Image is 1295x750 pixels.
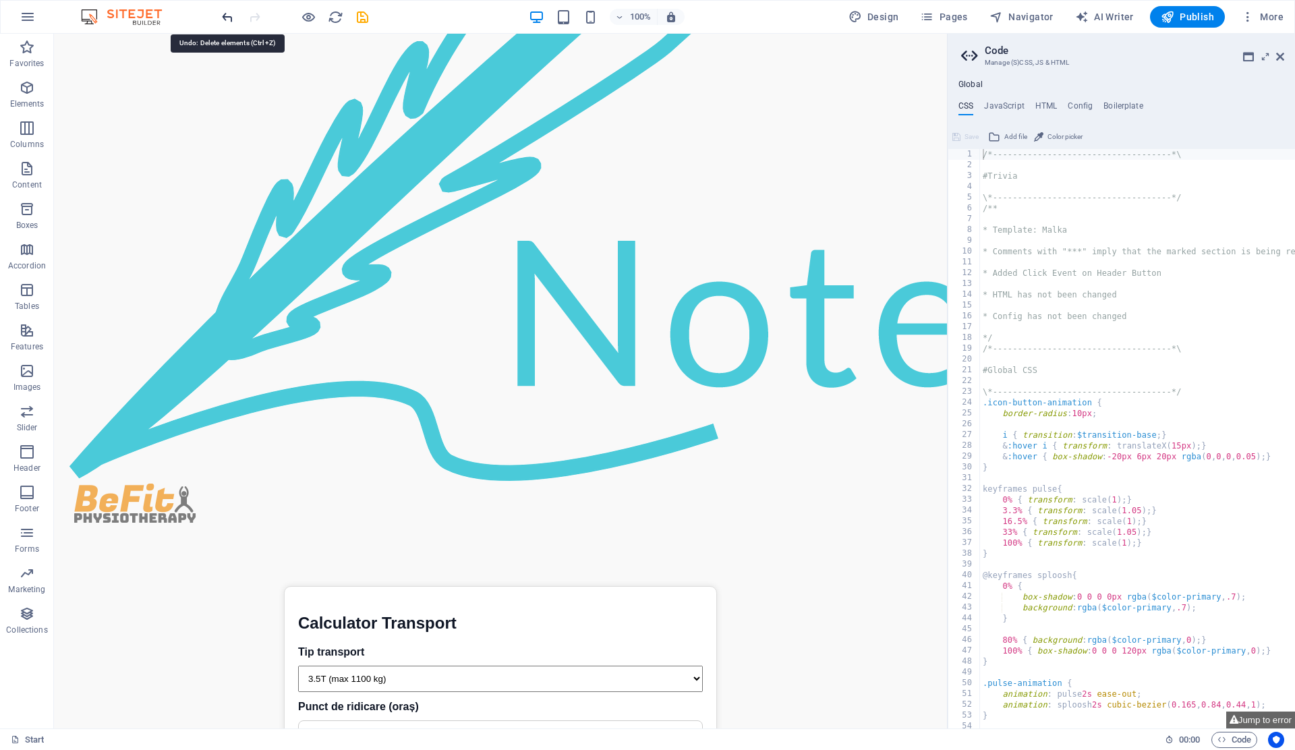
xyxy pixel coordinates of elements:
[1103,101,1143,116] h4: Boilerplate
[948,430,981,440] div: 27
[948,602,981,613] div: 43
[1004,129,1027,145] span: Add file
[948,268,981,279] div: 12
[948,322,981,333] div: 17
[948,624,981,635] div: 45
[948,289,981,300] div: 14
[948,516,981,527] div: 35
[15,544,39,554] p: Forms
[1241,10,1284,24] span: More
[1161,10,1214,24] span: Publish
[948,279,981,289] div: 13
[300,9,316,25] button: Click here to leave preview mode and continue editing
[948,397,981,408] div: 24
[843,6,904,28] button: Design
[13,463,40,473] p: Header
[1236,6,1289,28] button: More
[665,11,677,23] i: On resize automatically adjust zoom level to fit chosen device.
[948,559,981,570] div: 39
[948,592,981,602] div: 42
[630,9,652,25] h6: 100%
[948,689,981,699] div: 51
[1032,129,1085,145] button: Color picker
[948,635,981,645] div: 46
[958,80,983,90] h4: Global
[948,354,981,365] div: 20
[1068,101,1093,116] h4: Config
[948,246,981,257] div: 10
[1070,6,1139,28] button: AI Writer
[354,9,370,25] button: save
[848,10,899,24] span: Design
[13,382,41,393] p: Images
[948,333,981,343] div: 18
[948,235,981,246] div: 9
[1179,732,1200,748] span: 00 00
[948,581,981,592] div: 41
[920,10,967,24] span: Pages
[11,732,45,748] a: Click to cancel selection. Double-click to open Pages
[17,422,38,433] p: Slider
[948,181,981,192] div: 4
[948,710,981,721] div: 53
[948,451,981,462] div: 29
[1035,101,1058,116] h4: HTML
[948,494,981,505] div: 33
[948,462,981,473] div: 30
[984,101,1024,116] h4: JavaScript
[958,101,973,116] h4: CSS
[948,645,981,656] div: 47
[610,9,658,25] button: 100%
[948,214,981,225] div: 7
[1188,734,1190,745] span: :
[10,98,45,109] p: Elements
[16,220,38,231] p: Boxes
[12,179,42,190] p: Content
[948,171,981,181] div: 3
[948,257,981,268] div: 11
[948,386,981,397] div: 23
[948,419,981,430] div: 26
[948,538,981,548] div: 37
[948,408,981,419] div: 25
[948,721,981,732] div: 54
[948,656,981,667] div: 48
[8,584,45,595] p: Marketing
[948,376,981,386] div: 22
[948,225,981,235] div: 8
[948,203,981,214] div: 6
[948,440,981,451] div: 28
[948,192,981,203] div: 5
[984,6,1059,28] button: Navigator
[948,365,981,376] div: 21
[948,699,981,710] div: 52
[985,45,1284,57] h2: Code
[948,613,981,624] div: 44
[327,9,343,25] button: reload
[989,10,1054,24] span: Navigator
[986,129,1029,145] button: Add file
[1211,732,1257,748] button: Code
[78,9,179,25] img: Editor Logo
[948,343,981,354] div: 19
[1217,732,1251,748] span: Code
[948,667,981,678] div: 49
[948,548,981,559] div: 38
[219,9,235,25] button: undo
[1075,10,1134,24] span: AI Writer
[948,311,981,322] div: 16
[915,6,973,28] button: Pages
[1047,129,1083,145] span: Color picker
[1226,712,1295,728] button: Jump to error
[1165,732,1201,748] h6: Session time
[8,260,46,271] p: Accordion
[948,300,981,311] div: 15
[948,160,981,171] div: 2
[948,678,981,689] div: 50
[948,473,981,484] div: 31
[948,527,981,538] div: 36
[6,625,47,635] p: Collections
[843,6,904,28] div: Design (Ctrl+Alt+Y)
[15,503,39,514] p: Footer
[948,505,981,516] div: 34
